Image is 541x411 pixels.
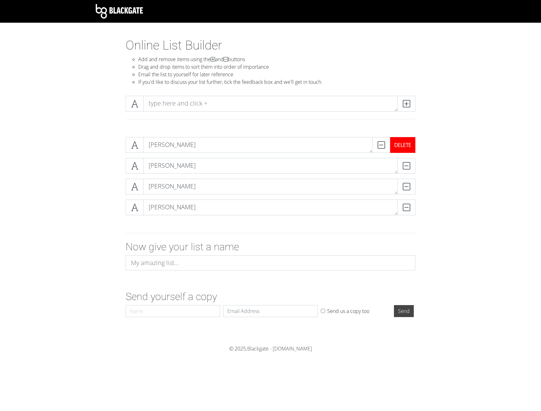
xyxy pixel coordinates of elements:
[138,78,415,86] li: If you'd like to discuss your list further, tick the feedback box and we'll get in touch.
[126,255,415,270] input: My amazing list...
[126,305,220,317] input: Name
[138,63,415,71] li: Drag and drop items to sort them into order of importance
[126,38,415,53] h1: Online List Builder
[138,71,415,78] li: Email the list to yourself for later reference
[96,4,143,19] img: Blackgate
[390,137,415,153] div: DELETE
[96,345,445,352] div: © 2025.
[247,345,312,352] a: Blackgate - [DOMAIN_NAME]
[126,291,415,303] h2: Send yourself a copy
[138,55,415,63] li: Add and remove items using the and buttons
[126,241,415,253] h2: Now give your list a name
[327,307,369,315] label: Send us a copy too
[223,305,318,317] input: Email Address
[394,305,414,317] input: Send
